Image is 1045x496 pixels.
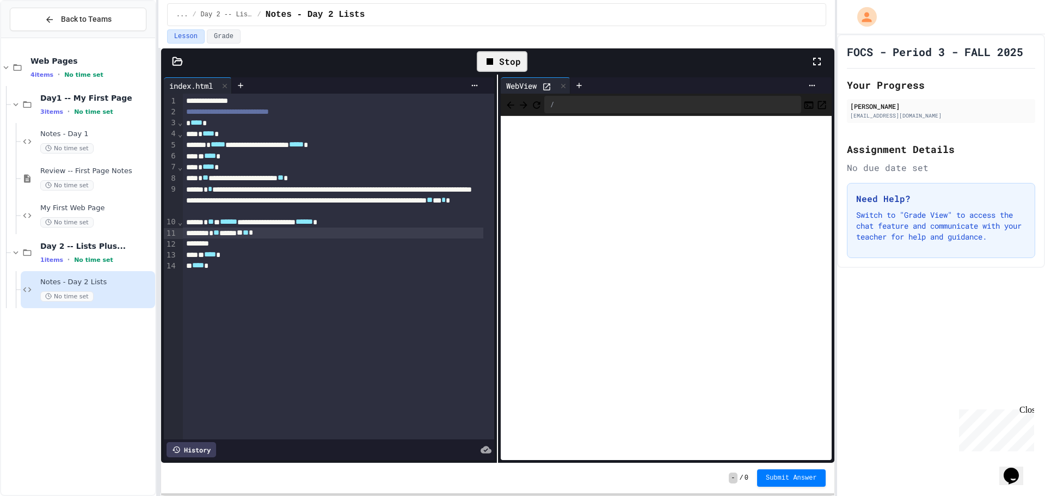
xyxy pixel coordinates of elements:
span: Back to Teams [61,14,112,25]
span: / [740,474,743,482]
div: WebView [501,77,570,94]
span: Fold line [177,163,183,172]
button: Grade [207,29,241,44]
span: Review -- First Page Notes [40,167,153,176]
span: • [58,70,60,79]
span: 3 items [40,108,63,115]
div: 9 [164,184,177,217]
div: WebView [501,80,542,91]
h2: Your Progress [847,77,1035,93]
span: Fold line [177,218,183,226]
div: 3 [164,118,177,128]
span: • [67,107,70,116]
div: No due date set [847,161,1035,174]
button: Lesson [167,29,205,44]
div: 8 [164,173,177,184]
span: 1 items [40,256,63,264]
span: 0 [745,474,748,482]
h2: Assignment Details [847,142,1035,157]
div: [PERSON_NAME] [850,101,1032,111]
div: 7 [164,162,177,173]
iframe: Web Preview [501,116,831,461]
div: [EMAIL_ADDRESS][DOMAIN_NAME] [850,112,1032,120]
span: No time set [40,180,94,191]
span: Forward [518,97,529,111]
div: History [167,442,216,457]
div: Chat with us now!Close [4,4,75,69]
h1: FOCS - Period 3 - FALL 2025 [847,44,1023,59]
div: 14 [164,261,177,272]
button: Open in new tab [816,98,827,111]
span: 4 items [30,71,53,78]
div: 5 [164,140,177,151]
span: ... [176,10,188,19]
span: Back [505,97,516,111]
span: No time set [74,256,113,264]
span: Submit Answer [766,474,817,482]
span: / [257,10,261,19]
span: No time set [40,217,94,228]
span: Day1 -- My First Page [40,93,153,103]
span: Day 2 -- Lists Plus... [40,241,153,251]
div: index.html [164,80,218,91]
span: No time set [40,291,94,302]
span: / [192,10,196,19]
div: 10 [164,217,177,228]
h3: Need Help? [856,192,1026,205]
span: Notes - Day 2 Lists [40,278,153,287]
span: No time set [64,71,103,78]
button: Console [803,98,814,111]
span: No time set [40,143,94,154]
span: Notes - Day 1 [40,130,153,139]
div: My Account [846,4,880,29]
div: 6 [164,151,177,162]
button: Submit Answer [757,469,826,487]
button: Refresh [531,98,542,111]
span: Fold line [177,118,183,127]
iframe: chat widget [999,452,1034,485]
button: Back to Teams [10,8,146,31]
div: 1 [164,96,177,107]
span: Fold line [177,130,183,138]
span: Notes - Day 2 Lists [266,8,365,21]
div: 12 [164,239,177,250]
span: My First Web Page [40,204,153,213]
div: 2 [164,107,177,118]
div: / [544,96,801,113]
span: No time set [74,108,113,115]
p: Switch to "Grade View" to access the chat feature and communicate with your teacher for help and ... [856,210,1026,242]
span: - [729,473,737,483]
span: Day 2 -- Lists Plus... [201,10,253,19]
iframe: chat widget [955,405,1034,451]
div: 13 [164,250,177,261]
div: 11 [164,228,177,239]
div: index.html [164,77,232,94]
span: Web Pages [30,56,153,66]
div: 4 [164,128,177,139]
span: • [67,255,70,264]
div: Stop [477,51,527,72]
